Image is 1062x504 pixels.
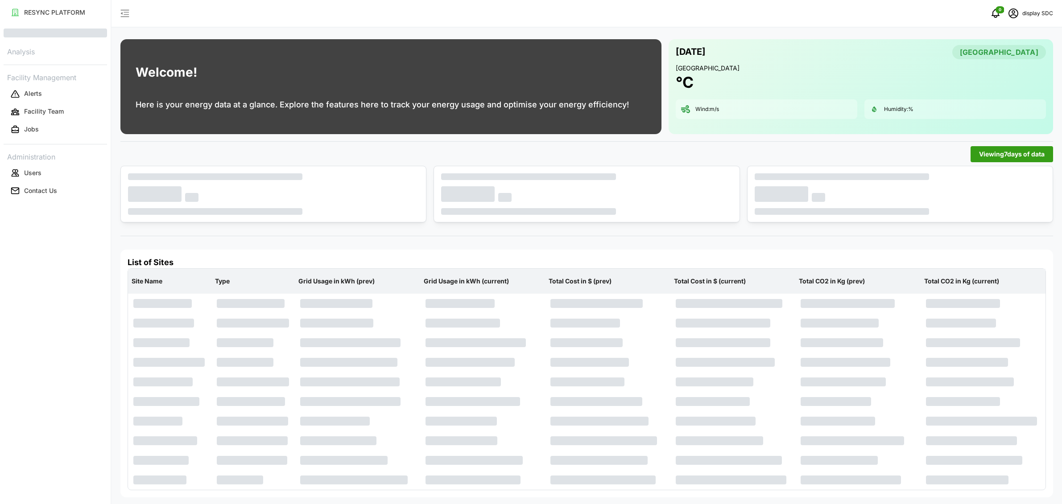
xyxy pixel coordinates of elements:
button: Contact Us [4,183,107,199]
h1: Welcome! [136,63,197,82]
p: Alerts [24,89,42,98]
p: Total CO2 in Kg (current) [922,270,1044,293]
h4: List of Sites [128,257,1046,268]
button: Facility Team [4,104,107,120]
p: Wind: m/s [695,106,719,113]
p: Facility Team [24,107,64,116]
p: Facility Management [4,70,107,83]
p: Grid Usage in kWh (current) [422,270,544,293]
p: Administration [4,150,107,163]
button: Alerts [4,86,107,102]
button: notifications [987,4,1004,22]
p: Total Cost in $ (prev) [547,270,669,293]
button: RESYNC PLATFORM [4,4,107,20]
p: Site Name [130,270,210,293]
p: Users [24,168,41,177]
button: Users [4,165,107,181]
p: Humidity: % [884,106,913,113]
p: Grid Usage in kWh (prev) [297,270,418,293]
p: Total Cost in $ (current) [672,270,794,293]
p: [GEOGRAPHIC_DATA] [676,64,1046,73]
button: Jobs [4,122,107,138]
p: Type [213,270,293,293]
a: Jobs [4,121,107,139]
p: [DATE] [676,45,706,59]
a: Alerts [4,85,107,103]
p: Analysis [4,45,107,57]
p: Jobs [24,125,39,134]
p: Contact Us [24,186,57,195]
span: Viewing 7 days of data [979,147,1045,162]
span: [GEOGRAPHIC_DATA] [960,45,1038,59]
button: Viewing7days of data [971,146,1053,162]
span: 0 [999,7,1001,13]
h1: °C [676,73,694,92]
p: Total CO2 in Kg (prev) [797,270,919,293]
p: display SDC [1022,9,1053,18]
p: Here is your energy data at a glance. Explore the features here to track your energy usage and op... [136,98,629,111]
a: Facility Team [4,103,107,121]
a: Users [4,164,107,182]
a: Contact Us [4,182,107,200]
p: RESYNC PLATFORM [24,8,85,17]
button: schedule [1004,4,1022,22]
